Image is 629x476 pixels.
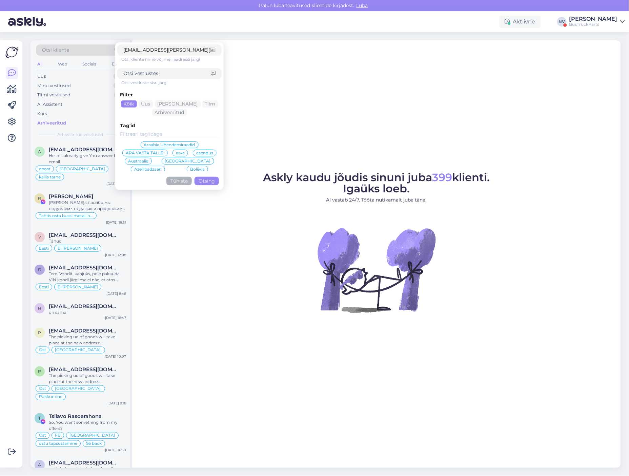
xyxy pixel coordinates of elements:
span: epost [39,167,50,171]
div: The picking uo of goods will take place at the new address: [STREET_ADDRESS]. To receive your ord... [49,373,126,385]
span: Tahtis osta bussi metall hinnaga [39,214,93,218]
span: [GEOGRAPHIC_DATA], [55,348,102,352]
div: The picking uo of goods will take place at the new address: [STREET_ADDRESS]. To receive your ord... [49,334,126,346]
div: 0 [114,73,123,80]
div: Web [57,60,68,69]
span: Pakkumine [39,395,62,399]
span: Damir.v1994@gmail.com [49,265,119,271]
span: Austraalia [128,159,148,163]
div: Kõik [121,100,137,108]
div: BusTruckParts [569,22,617,27]
span: ostu täpsustamine [39,442,77,446]
div: All [36,60,44,69]
div: Tere. Voodit, kahjuks, pole pakkuda. VIN koodi järgi ma ei näe, et atos peab olema külmkapp. [49,271,126,283]
input: Otsi vestlustes [123,70,211,77]
div: [DATE] 16:51 [106,220,126,225]
span: Tsilavo Rasoarahona [49,413,102,419]
span: D [38,267,41,272]
div: Socials [81,60,98,69]
div: So, You want something from my offers? [49,419,126,432]
span: a [38,462,41,468]
div: on sama [49,309,126,316]
div: [DATE] 16:50 [105,448,126,453]
span: [GEOGRAPHIC_DATA] [69,434,115,438]
div: Email [110,60,125,69]
span: aasorza@yahoo.com [49,147,119,153]
input: Otsi kliente [123,46,210,54]
span: Ost [39,387,46,391]
div: [DATE] 9:18 [107,401,126,406]
span: 399 [432,171,452,184]
span: Roman Skatskov [49,193,93,199]
div: 6 [114,92,123,98]
div: [DATE] 8:46 [106,291,126,296]
span: Ost [39,434,46,438]
img: No Chat active [316,209,438,331]
a: [PERSON_NAME]BusTruckParts [569,16,625,27]
span: hanielhand@yahoo.com [49,303,119,309]
span: Ei [PERSON_NAME] [58,285,98,289]
span: Arhiveeritud vestlused [58,132,103,138]
div: [DATE] 12:08 [105,252,126,258]
span: R [38,196,41,201]
span: kallis tarne [39,175,61,179]
span: [GEOGRAPHIC_DATA] [59,167,105,171]
div: Arhiveeritud [37,120,66,127]
div: Filter [120,91,219,98]
span: arnoldas.v10@gmail.com [49,460,119,466]
span: Otsi kliente [42,46,69,54]
span: T [39,416,41,421]
div: [DATE] 8:43 [106,181,126,186]
span: p [38,330,41,335]
span: [GEOGRAPHIC_DATA], [55,387,102,391]
div: [PERSON_NAME] [569,16,617,22]
div: 0 [114,82,123,89]
div: Minu vestlused [37,82,71,89]
span: a [38,149,41,154]
span: prestenergy@gmail.com [49,328,119,334]
span: Vahurtepper@gmai.com [49,232,119,238]
span: Askly kaudu jõudis sinuni juba klienti. Igaüks loeb. [263,171,490,195]
div: Aktiivne [500,16,541,28]
input: Filtreeri tag'idega [120,131,219,138]
div: Tänud [49,238,126,244]
span: FB [55,434,61,438]
span: V [38,234,41,240]
div: [DATE] 16:47 [105,316,126,321]
span: p [38,369,41,374]
div: NV [557,17,567,26]
div: Otsi kliente nime või meiliaadressi järgi [121,56,222,62]
span: Eesti [39,246,49,250]
div: [PERSON_NAME],спасибо,мы подумаем что да как и предложим цену [49,199,126,212]
div: AI Assistent [37,101,62,108]
div: [DATE] 10:07 [105,354,126,359]
span: Ost [39,348,46,352]
span: ÄRA VASTA TALLE! [126,151,164,155]
div: Uus [37,73,46,80]
span: Luba [354,2,370,8]
span: Ei [PERSON_NAME] [58,246,98,250]
div: Kõik [37,110,47,117]
span: Eesti [39,285,49,289]
span: S6 back [86,442,102,446]
div: Otsi vestluste sisu järgi [121,80,222,86]
div: Tag'id [120,122,219,129]
div: Hello! I already give You answer by email. [49,153,126,165]
div: Tiimi vestlused [37,92,70,98]
span: h [38,306,41,311]
span: prestenergy@gmail.com [49,366,119,373]
p: AI vastab 24/7. Tööta nutikamalt juba täna. [263,196,490,204]
img: Askly Logo [5,46,18,59]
